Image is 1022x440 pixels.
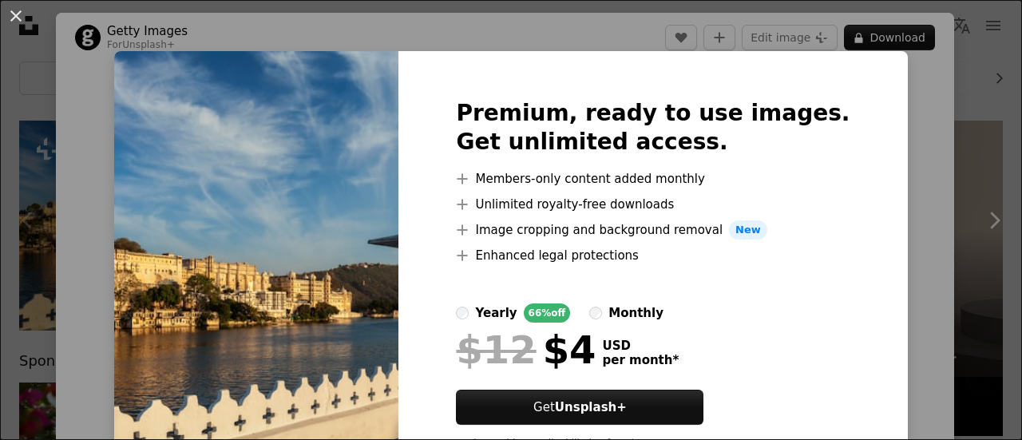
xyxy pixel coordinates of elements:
li: Unlimited royalty-free downloads [456,195,850,214]
strong: Unsplash+ [555,400,627,414]
h2: Premium, ready to use images. Get unlimited access. [456,99,850,157]
span: New [729,220,767,240]
span: USD [602,339,679,353]
div: $4 [456,329,596,371]
li: Image cropping and background removal [456,220,850,240]
span: per month * [602,353,679,367]
span: $12 [456,329,536,371]
input: yearly66%off [456,307,469,319]
button: GetUnsplash+ [456,390,703,425]
li: Members-only content added monthly [456,169,850,188]
li: Enhanced legal protections [456,246,850,265]
div: 66% off [524,303,571,323]
input: monthly [589,307,602,319]
div: monthly [608,303,664,323]
div: yearly [475,303,517,323]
